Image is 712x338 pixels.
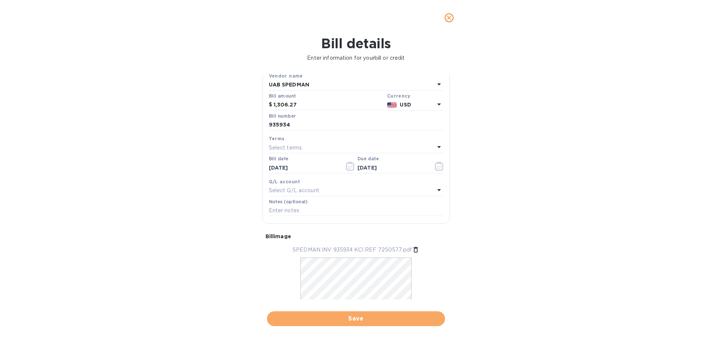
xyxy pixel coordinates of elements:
img: USD [387,102,397,108]
p: Bill image [266,233,447,240]
p: Enter information for your bill or credit [6,54,706,62]
b: USD [400,102,411,108]
button: Save [267,311,445,326]
input: Enter notes [269,205,444,216]
button: close [440,9,458,27]
label: Bill number [269,114,296,118]
b: Vendor name [269,73,303,79]
input: $ Enter bill amount [274,99,384,111]
label: Due date [357,157,379,161]
b: Terms [269,136,285,141]
b: UAB SPEDMAN [269,82,309,88]
p: Select terms [269,144,302,152]
input: Enter bill number [269,119,444,131]
label: Bill amount [269,94,296,98]
label: Bill date [269,157,289,161]
b: G/L account [269,179,300,184]
p: Select G/L account [269,187,319,194]
p: SPEDMAN INV 935934 KCI REF 7250577.pdf [293,246,412,254]
div: $ [269,99,274,111]
b: Currency [387,93,410,99]
input: Due date [357,162,428,173]
label: Notes (optional) [269,200,308,204]
span: Save [273,314,439,323]
input: Select date [269,162,339,173]
h1: Bill details [6,36,706,51]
